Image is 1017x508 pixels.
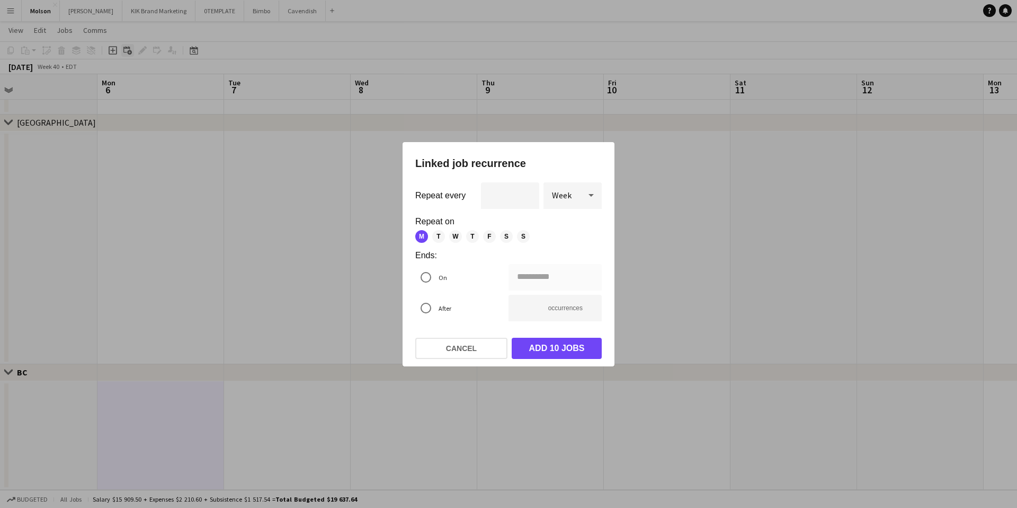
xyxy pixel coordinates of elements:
[483,230,496,243] span: F
[415,155,602,172] h1: Linked job recurrence
[552,190,572,200] span: Week
[466,230,479,243] span: T
[517,230,530,243] span: S
[512,338,602,359] button: Add 10 jobs
[415,191,466,200] label: Repeat every
[415,217,602,226] label: Repeat on
[436,269,447,285] label: On
[415,251,602,260] label: Ends:
[415,338,507,359] button: Cancel
[432,230,445,243] span: T
[500,230,513,243] span: S
[449,230,462,243] span: W
[436,300,451,316] label: After
[415,230,602,243] mat-chip-listbox: Repeat weekly
[415,230,428,243] span: M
